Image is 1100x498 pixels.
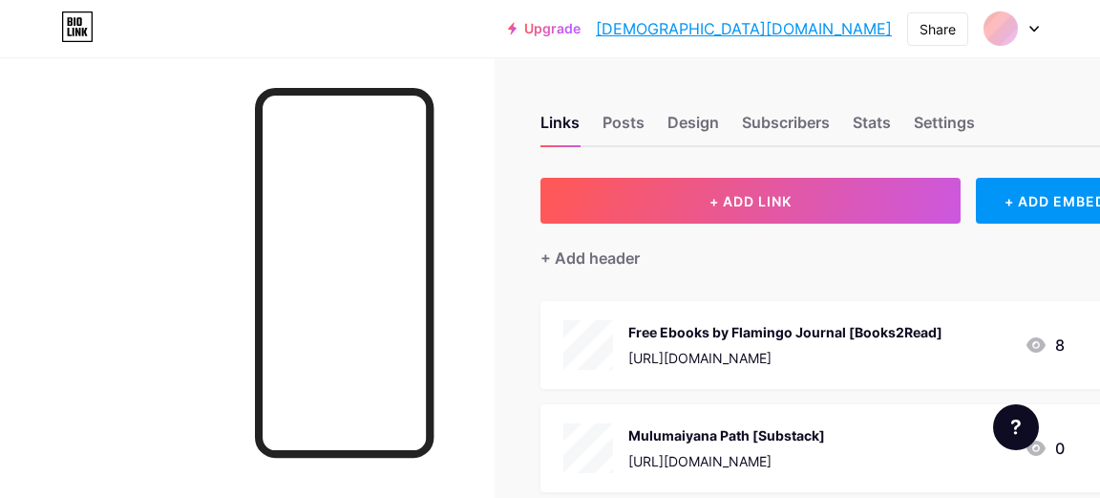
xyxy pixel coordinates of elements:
div: Mulumaiyana Path [Substack] [628,425,825,445]
div: Links [540,111,580,145]
button: + ADD LINK [540,178,961,224]
div: 0 [1025,437,1065,460]
div: Posts [603,111,645,145]
div: Free Ebooks by Flamingo Journal [Books2Read] [628,322,942,342]
div: [URL][DOMAIN_NAME] [628,451,825,471]
div: Settings [914,111,975,145]
div: [URL][DOMAIN_NAME] [628,348,942,368]
a: [DEMOGRAPHIC_DATA][DOMAIN_NAME] [596,17,892,40]
div: 8 [1025,334,1065,357]
span: + ADD LINK [709,193,792,209]
div: Share [920,19,956,39]
div: Subscribers [742,111,830,145]
div: Stats [853,111,891,145]
a: Upgrade [508,21,581,36]
div: Design [667,111,719,145]
div: + Add header [540,247,640,270]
